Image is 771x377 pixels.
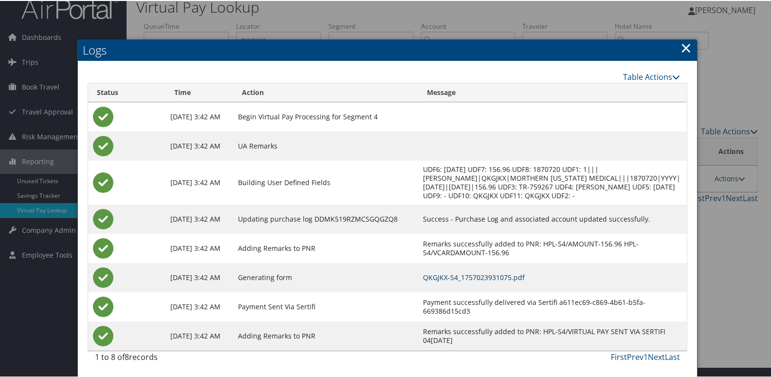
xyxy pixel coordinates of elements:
[233,262,418,291] td: Generating form
[165,262,233,291] td: [DATE] 3:42 AM
[165,291,233,320] td: [DATE] 3:42 AM
[233,233,418,262] td: Adding Remarks to PNR
[680,37,692,57] a: Close
[643,351,648,361] a: 1
[611,351,627,361] a: First
[233,291,418,320] td: Payment Sent Via Sertifi
[165,204,233,233] td: [DATE] 3:42 AM
[623,71,680,81] a: Table Actions
[233,320,418,350] td: Adding Remarks to PNR
[125,351,129,361] span: 8
[418,160,687,204] td: UDF6: [DATE] UDF7: 156.96 UDF8: 1870720 UDF1: 1|||[PERSON_NAME]|QKGJKX|MORTHERN [US_STATE] MEDICA...
[418,82,687,101] th: Message: activate to sort column ascending
[165,101,233,131] td: [DATE] 3:42 AM
[95,350,230,367] div: 1 to 8 of records
[165,82,233,101] th: Time: activate to sort column ascending
[418,320,687,350] td: Remarks successfully added to PNR: HPL-S4/VIRTUAL PAY SENT VIA SERTIFI 04[DATE]
[88,82,165,101] th: Status: activate to sort column ascending
[233,160,418,204] td: Building User Defined Fields
[165,131,233,160] td: [DATE] 3:42 AM
[78,38,697,60] h2: Logs
[627,351,643,361] a: Prev
[418,204,687,233] td: Success - Purchase Log and associated account updated successfully.
[423,272,525,281] a: QKGJKX-S4_1757023931075.pdf
[165,320,233,350] td: [DATE] 3:42 AM
[233,101,418,131] td: Begin Virtual Pay Processing for Segment 4
[418,291,687,320] td: Payment successfully delivered via Sertifi a611ec69-c869-4b61-b5fa-669386d15cd3
[233,82,418,101] th: Action: activate to sort column ascending
[233,204,418,233] td: Updating purchase log DDMK519RZMCSGQGZQ8
[233,131,418,160] td: UA Remarks
[665,351,680,361] a: Last
[418,233,687,262] td: Remarks successfully added to PNR: HPL-S4/AMOUNT-156.96 HPL-S4/VCARDAMOUNT-156.96
[648,351,665,361] a: Next
[165,160,233,204] td: [DATE] 3:42 AM
[165,233,233,262] td: [DATE] 3:42 AM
